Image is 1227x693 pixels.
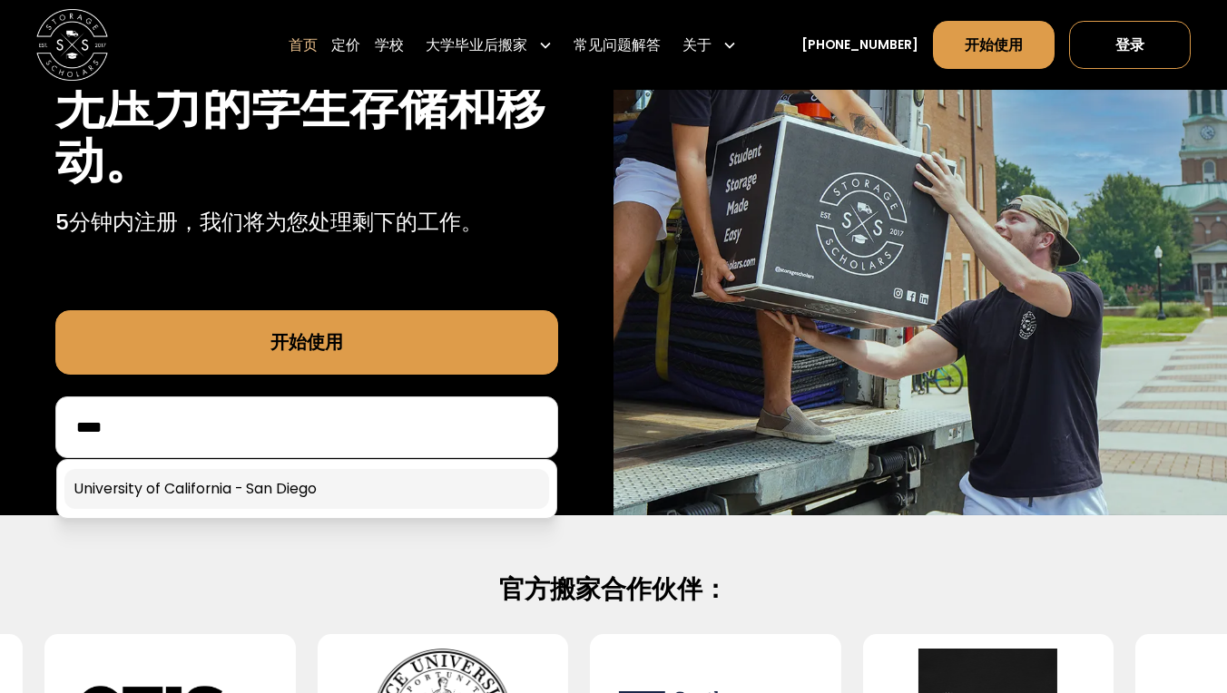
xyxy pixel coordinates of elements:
[55,206,558,239] p: 5分钟内注册，我们将为您处理剩下的工作。
[36,9,108,81] a: 首页
[1069,21,1191,69] a: 登录
[55,80,558,189] h1: 无压力的学生存储和移动。
[418,20,559,70] div: 大学毕业后搬家
[36,9,108,81] img: 存储学者主标志
[933,21,1055,69] a: 开始使用
[426,34,527,56] div: 大学毕业后搬家
[62,573,1166,606] h2: 官方搬家合作伙伴：
[675,20,743,70] div: 关于
[682,34,712,56] div: 关于
[375,20,404,70] a: 学校
[289,20,318,70] a: 首页
[801,35,918,54] a: [PHONE_NUMBER]
[55,310,558,375] a: 开始使用
[574,20,661,70] a: 常见问题解答
[331,20,360,70] a: 定价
